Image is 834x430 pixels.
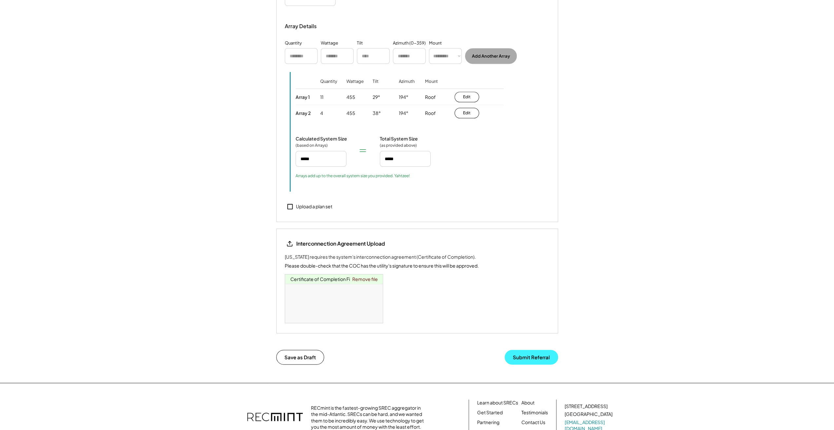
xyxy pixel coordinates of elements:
[393,40,426,47] div: Azimuth (0-359)
[296,173,410,178] div: Arrays add up to the overall system size you provided. Yahtzee!
[247,406,303,429] img: recmint-logotype%403x.png
[290,276,378,282] a: Certificate of Completion Final (PTO).pdf
[346,94,355,101] div: 455
[350,274,380,284] a: Remove file
[285,262,479,269] div: Please double-check that the COC has the utility's signature to ensure this will be approved.
[357,40,363,47] div: Tilt
[296,143,328,148] div: (based on Arrays)
[425,110,436,117] div: Roof
[373,110,381,117] div: 38°
[521,419,545,426] a: Contact Us
[380,143,417,148] div: (as provided above)
[399,79,415,93] div: Azimuth
[373,94,380,101] div: 29°
[425,94,436,101] div: Roof
[296,240,385,247] div: Interconnection Agreement Upload
[296,136,347,141] div: Calculated System Size
[565,411,612,418] div: [GEOGRAPHIC_DATA]
[276,350,324,365] button: Save as Draft
[465,48,517,64] button: Add Another Array
[455,92,479,102] button: Edit
[346,110,355,117] div: 455
[320,79,337,93] div: Quantity
[399,94,408,101] div: 194°
[477,419,499,426] a: Partnering
[285,40,302,47] div: Quantity
[296,110,311,116] div: Array 2
[320,94,323,101] div: 11
[380,136,418,141] div: Total System Size
[425,79,438,93] div: Mount
[373,79,378,93] div: Tilt
[296,203,332,210] div: Upload a plan set
[285,253,476,260] div: [US_STATE] requires the system's interconnection agreement (Certificate of Completion).
[565,403,608,410] div: [STREET_ADDRESS]
[321,40,338,47] div: Wattage
[521,400,534,406] a: About
[521,409,548,416] a: Testimonials
[285,22,318,30] div: Array Details
[455,108,479,118] button: Edit
[346,79,364,93] div: Wattage
[505,350,558,365] button: Submit Referral
[320,110,323,117] div: 4
[296,94,310,100] div: Array 1
[429,40,442,47] div: Mount
[477,409,503,416] a: Get Started
[477,400,518,406] a: Learn about SRECs
[399,110,408,117] div: 194°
